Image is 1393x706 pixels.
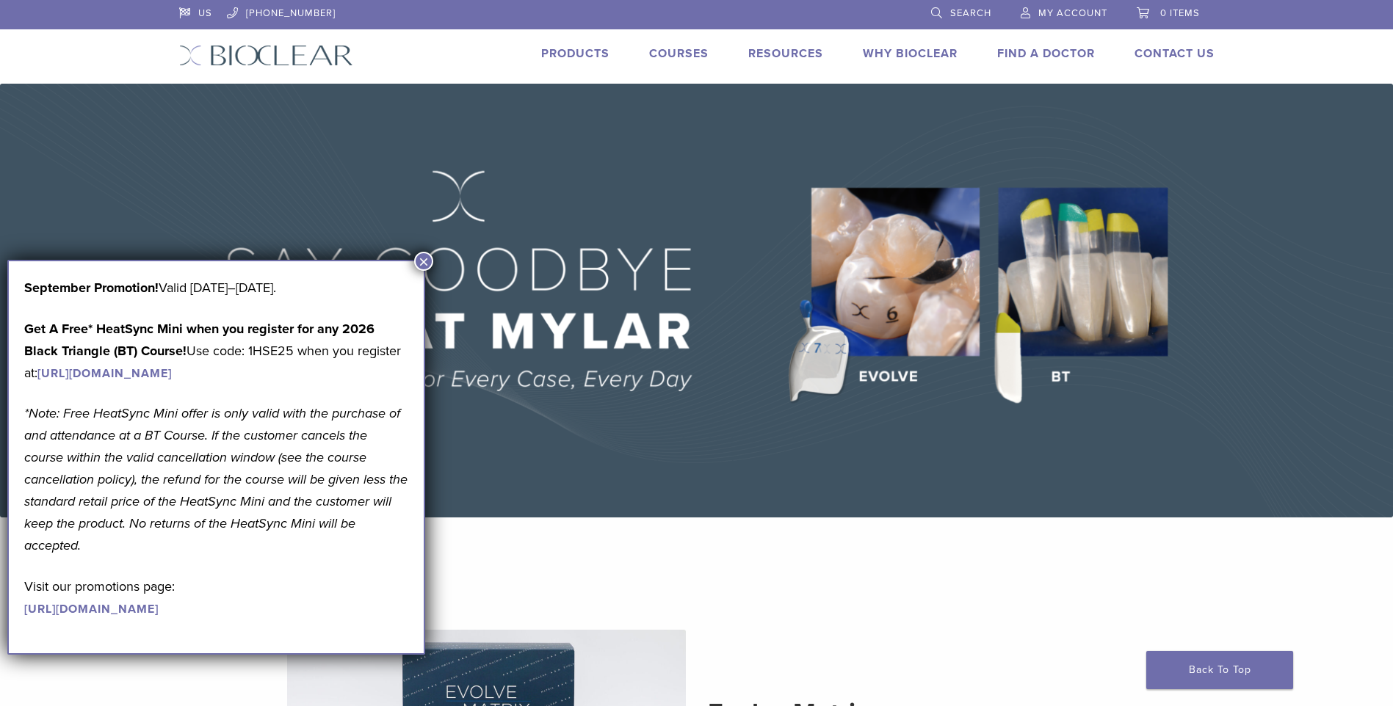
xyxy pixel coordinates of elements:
a: Find A Doctor [997,46,1095,61]
a: Contact Us [1135,46,1215,61]
button: Close [414,252,433,271]
span: 0 items [1160,7,1200,19]
p: Valid [DATE]–[DATE]. [24,277,408,299]
a: [URL][DOMAIN_NAME] [37,366,172,381]
em: *Note: Free HeatSync Mini offer is only valid with the purchase of and attendance at a BT Course.... [24,405,408,553]
p: Use code: 1HSE25 when you register at: [24,318,408,384]
span: Search [950,7,991,19]
a: Back To Top [1146,651,1293,689]
a: Products [541,46,609,61]
a: [URL][DOMAIN_NAME] [24,602,159,616]
a: Resources [748,46,823,61]
a: Courses [649,46,709,61]
span: My Account [1038,7,1107,19]
strong: Get A Free* HeatSync Mini when you register for any 2026 Black Triangle (BT) Course! [24,321,375,359]
b: September Promotion! [24,280,159,296]
a: Why Bioclear [863,46,958,61]
p: Visit our promotions page: [24,575,408,619]
img: Bioclear [179,45,353,66]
